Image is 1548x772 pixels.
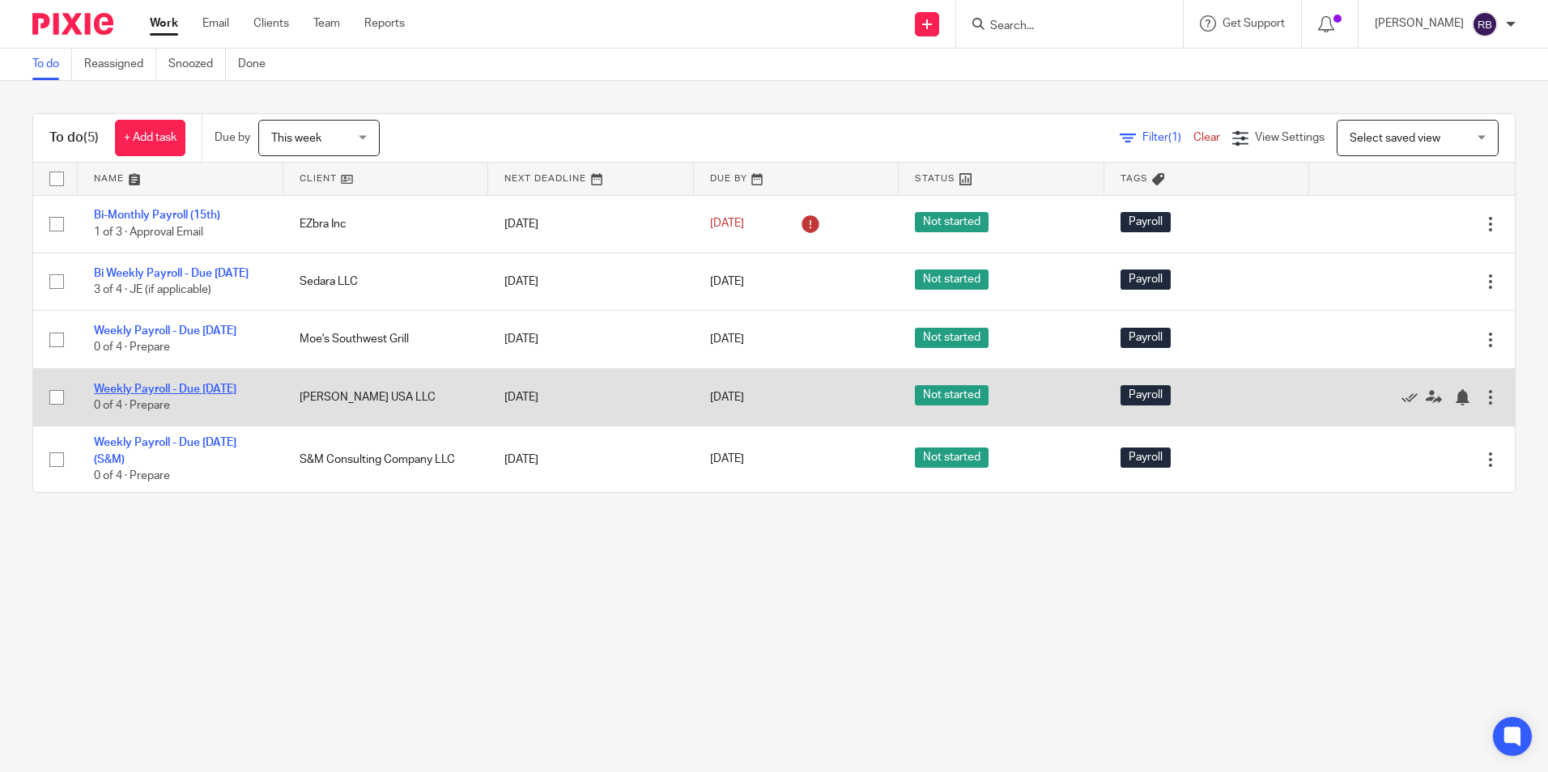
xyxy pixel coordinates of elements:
[283,426,489,493] td: S&M Consulting Company LLC
[94,342,170,354] span: 0 of 4 · Prepare
[168,49,226,80] a: Snoozed
[915,448,989,468] span: Not started
[1375,15,1464,32] p: [PERSON_NAME]
[94,470,170,481] span: 0 of 4 · Prepare
[1121,269,1171,290] span: Payroll
[1168,132,1181,143] span: (1)
[94,284,211,295] span: 3 of 4 · JE (if applicable)
[488,426,694,493] td: [DATE]
[488,195,694,252] td: [DATE]
[94,325,236,337] a: Weekly Payroll - Due [DATE]
[915,269,989,290] span: Not started
[94,437,236,464] a: Weekly Payroll - Due [DATE] (S&M)
[710,392,744,403] span: [DATE]
[710,454,744,465] span: [DATE]
[1223,18,1285,29] span: Get Support
[202,15,229,32] a: Email
[115,120,185,156] a: + Add task
[1142,132,1193,143] span: Filter
[150,15,178,32] a: Work
[989,19,1134,34] input: Search
[710,333,744,345] span: [DATE]
[271,133,321,144] span: This week
[1255,132,1325,143] span: View Settings
[313,15,340,32] a: Team
[710,218,744,230] span: [DATE]
[1193,132,1220,143] a: Clear
[1121,174,1148,183] span: Tags
[32,13,113,35] img: Pixie
[84,49,156,80] a: Reassigned
[1121,328,1171,348] span: Payroll
[1401,389,1426,405] a: Mark as done
[1472,11,1498,37] img: svg%3E
[83,131,99,144] span: (5)
[32,49,72,80] a: To do
[49,129,99,146] h1: To do
[364,15,405,32] a: Reports
[283,311,489,368] td: Moe's Southwest Grill
[1350,133,1440,144] span: Select saved view
[1121,385,1171,405] span: Payroll
[283,195,489,252] td: EZbra Inc
[710,276,744,287] span: [DATE]
[94,400,170,411] span: 0 of 4 · Prepare
[488,368,694,426] td: [DATE]
[94,268,249,279] a: Bi Weekly Payroll - Due [DATE]
[94,384,236,395] a: Weekly Payroll - Due [DATE]
[94,227,203,238] span: 1 of 3 · Approval Email
[283,252,489,310] td: Sedara LLC
[915,328,989,348] span: Not started
[915,212,989,232] span: Not started
[488,311,694,368] td: [DATE]
[283,368,489,426] td: [PERSON_NAME] USA LLC
[215,129,250,146] p: Due by
[94,210,220,221] a: Bi-Monthly Payroll (15th)
[238,49,278,80] a: Done
[1121,448,1171,468] span: Payroll
[488,252,694,310] td: [DATE]
[253,15,289,32] a: Clients
[1121,212,1171,232] span: Payroll
[915,385,989,405] span: Not started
